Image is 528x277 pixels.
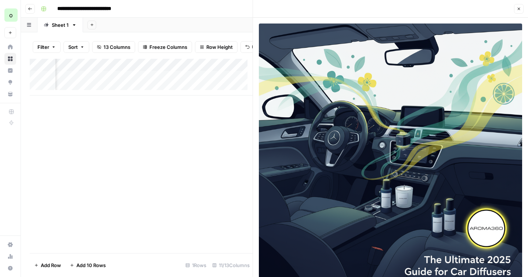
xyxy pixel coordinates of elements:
span: Freeze Columns [149,43,187,51]
span: Add 10 Rows [76,262,106,269]
span: 13 Columns [104,43,130,51]
div: 11/13 Columns [209,259,253,271]
a: Sheet 1 [37,18,83,32]
span: Add Row [41,262,61,269]
button: Undo [241,41,269,53]
button: 13 Columns [92,41,135,53]
button: Freeze Columns [138,41,192,53]
button: Help + Support [4,262,16,274]
button: Workspace: opascope [4,6,16,24]
a: Opportunities [4,76,16,88]
a: Insights [4,65,16,76]
div: 1 Rows [182,259,209,271]
button: Filter [33,41,61,53]
span: Filter [37,43,49,51]
a: Home [4,41,16,53]
a: Browse [4,53,16,65]
span: o [9,11,13,19]
a: Settings [4,239,16,251]
button: Row Height [195,41,238,53]
div: Sheet 1 [52,21,69,29]
button: Add Row [30,259,65,271]
a: Usage [4,251,16,262]
button: Sort [64,41,89,53]
a: Your Data [4,88,16,100]
span: Row Height [206,43,233,51]
button: Add 10 Rows [65,259,110,271]
span: Sort [68,43,78,51]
